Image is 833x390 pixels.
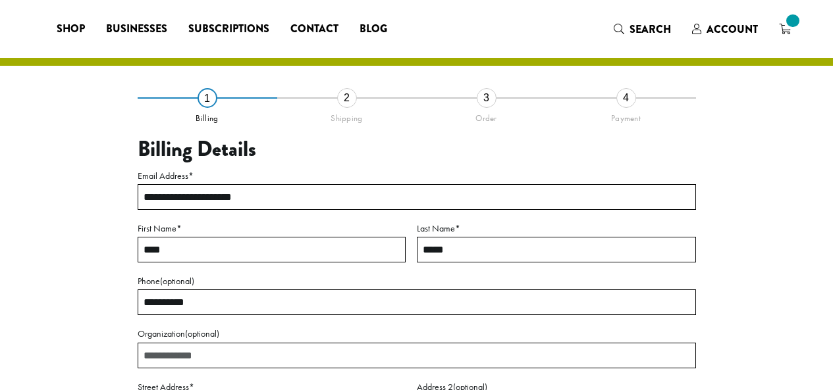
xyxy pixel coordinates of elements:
span: Subscriptions [188,21,269,37]
div: 4 [616,88,636,108]
span: Blog [360,21,387,37]
div: Shipping [277,108,417,124]
label: Last Name [417,220,696,237]
a: Search [603,18,682,40]
span: Search [630,22,671,37]
div: Billing [138,108,277,124]
span: Contact [290,21,338,37]
label: First Name [138,220,406,237]
span: Shop [57,21,85,37]
div: Order [417,108,556,124]
div: 2 [337,88,357,108]
div: 3 [477,88,497,108]
h3: Billing Details [138,137,696,162]
span: (optional) [185,328,219,339]
label: Organization [138,326,696,342]
a: Shop [46,18,95,39]
div: 1 [198,88,217,108]
span: Account [707,22,758,37]
label: Email Address [138,168,696,184]
span: Businesses [106,21,167,37]
span: (optional) [160,275,194,287]
div: Payment [556,108,696,124]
